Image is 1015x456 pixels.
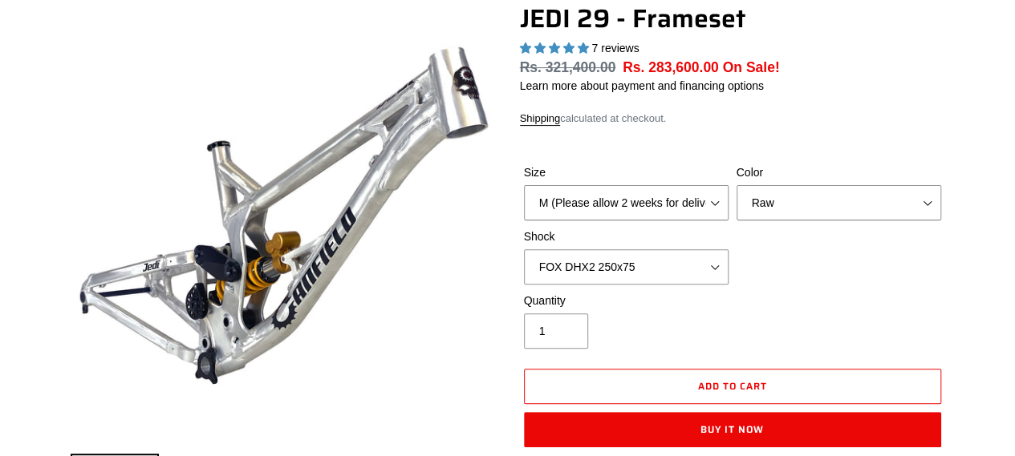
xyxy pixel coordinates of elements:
[591,42,639,54] span: 7 reviews
[520,79,764,92] a: Learn more about payment and financing options
[524,293,729,309] label: Quantity
[520,3,945,34] h1: JEDI 29 - Frameset
[520,42,592,54] span: 5.00 stars
[698,378,767,393] span: Add to cart
[623,59,719,75] span: Rs. 283,600.00
[723,57,780,78] span: On Sale!
[737,164,941,181] label: Color
[520,59,616,75] s: Rs. 321,400.00
[520,112,561,126] a: Shipping
[524,164,729,181] label: Size
[74,6,493,425] img: JEDI 29 - Frameset
[520,111,945,127] div: calculated at checkout.
[524,369,941,404] button: Add to cart
[524,228,729,245] label: Shock
[524,412,941,447] button: Buy it now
